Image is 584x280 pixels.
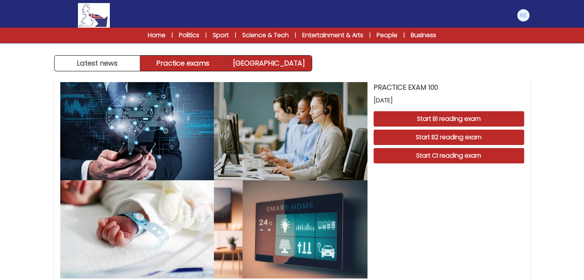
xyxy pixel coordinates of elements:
h3: PRACTICE EXAM 100 [374,82,524,93]
button: Start B2 reading exam [374,130,524,145]
img: PRACTICE EXAM 100 [214,180,367,278]
button: Start C1 reading exam [374,148,524,163]
span: | [369,31,371,39]
a: Science & Tech [242,31,289,40]
img: Riccardo Erroi [517,9,529,21]
a: Entertainment & Arts [302,31,363,40]
span: | [235,31,236,39]
span: | [295,31,296,39]
a: [GEOGRAPHIC_DATA] [226,56,312,71]
span: | [205,31,207,39]
img: PRACTICE EXAM 100 [60,82,214,180]
button: Practice exams [140,56,226,71]
span: | [404,31,405,39]
a: Logo [54,3,134,28]
img: PRACTICE EXAM 100 [214,82,367,180]
a: Sport [213,31,229,40]
img: PRACTICE EXAM 100 [60,180,214,278]
a: People [377,31,397,40]
span: | [172,31,173,39]
button: Latest news [55,56,141,71]
a: Politics [179,31,199,40]
a: Business [411,31,436,40]
button: Start B1 reading exam [374,111,524,127]
img: Logo [78,3,109,28]
span: [DATE] [374,96,524,105]
a: Home [148,31,165,40]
